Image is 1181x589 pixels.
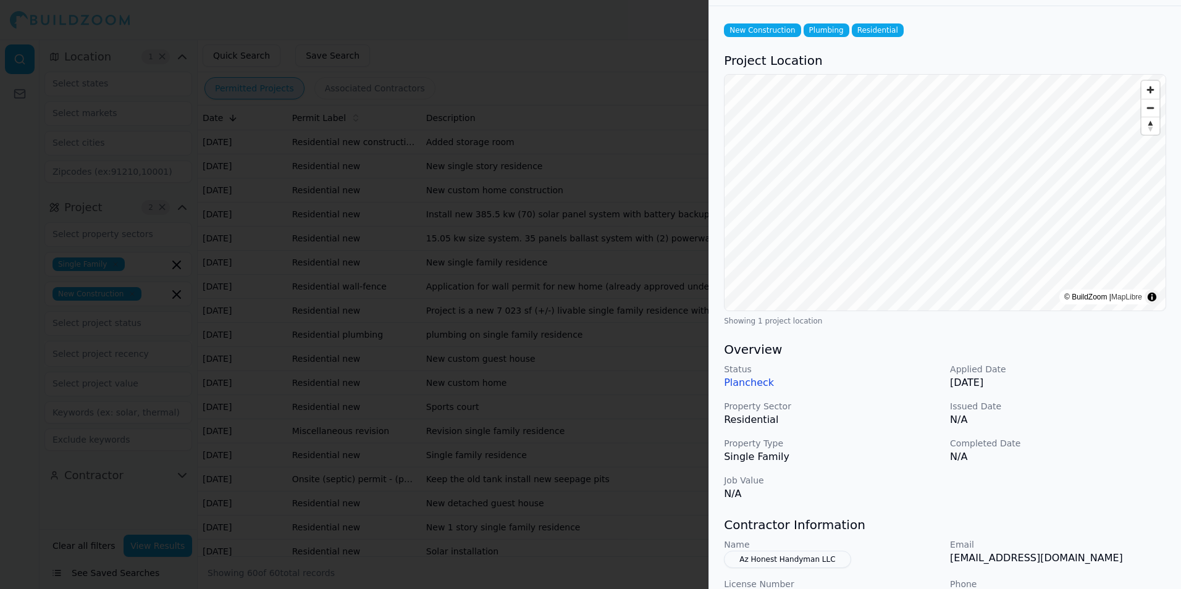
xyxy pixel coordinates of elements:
[724,474,940,487] p: Job Value
[1145,290,1159,304] summary: Toggle attribution
[724,341,1166,358] h3: Overview
[724,538,940,551] p: Name
[950,400,1166,412] p: Issued Date
[950,412,1166,427] p: N/A
[950,551,1166,566] p: [EMAIL_ADDRESS][DOMAIN_NAME]
[1141,81,1159,99] button: Zoom in
[852,23,904,37] span: Residential
[950,538,1166,551] p: Email
[724,363,940,375] p: Status
[724,449,940,464] p: Single Family
[724,412,940,427] p: Residential
[724,487,940,501] p: N/A
[1141,99,1159,117] button: Zoom out
[724,400,940,412] p: Property Sector
[724,437,940,449] p: Property Type
[950,449,1166,464] p: N/A
[1064,291,1142,303] div: © BuildZoom |
[724,316,1166,326] div: Showing 1 project location
[1141,117,1159,135] button: Reset bearing to north
[725,75,1166,311] canvas: Map
[1111,293,1142,301] a: MapLibre
[724,516,1166,533] h3: Contractor Information
[724,551,851,568] button: Az Honest Handyman LLC
[804,23,849,37] span: Plumbing
[950,375,1166,390] p: [DATE]
[724,52,1166,69] h3: Project Location
[950,437,1166,449] p: Completed Date
[724,23,801,37] span: New Construction
[950,363,1166,375] p: Applied Date
[724,375,940,390] p: Plancheck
